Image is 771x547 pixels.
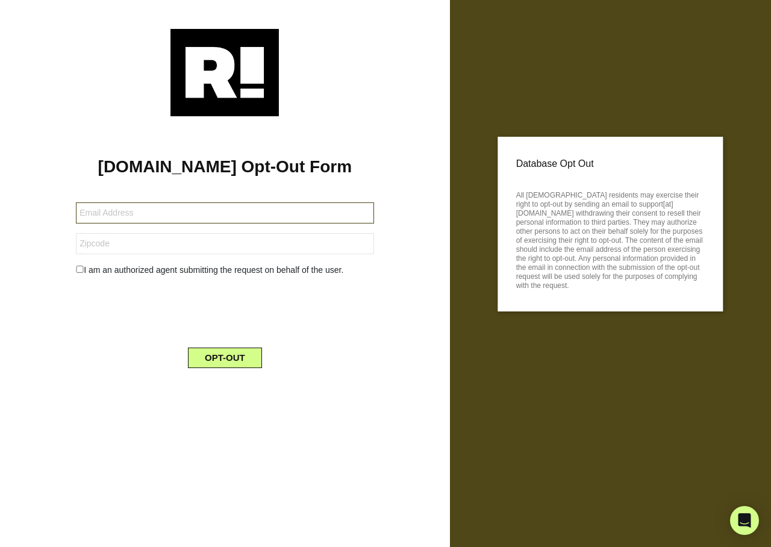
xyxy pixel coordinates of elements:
input: Email Address [76,202,373,223]
iframe: reCAPTCHA [133,286,316,333]
div: Open Intercom Messenger [730,506,759,535]
h1: [DOMAIN_NAME] Opt-Out Form [18,157,432,177]
p: All [DEMOGRAPHIC_DATA] residents may exercise their right to opt-out by sending an email to suppo... [516,187,705,290]
p: Database Opt Out [516,155,705,173]
img: Retention.com [170,29,279,116]
div: I am an authorized agent submitting the request on behalf of the user. [67,264,382,277]
input: Zipcode [76,233,373,254]
button: OPT-OUT [188,348,262,368]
